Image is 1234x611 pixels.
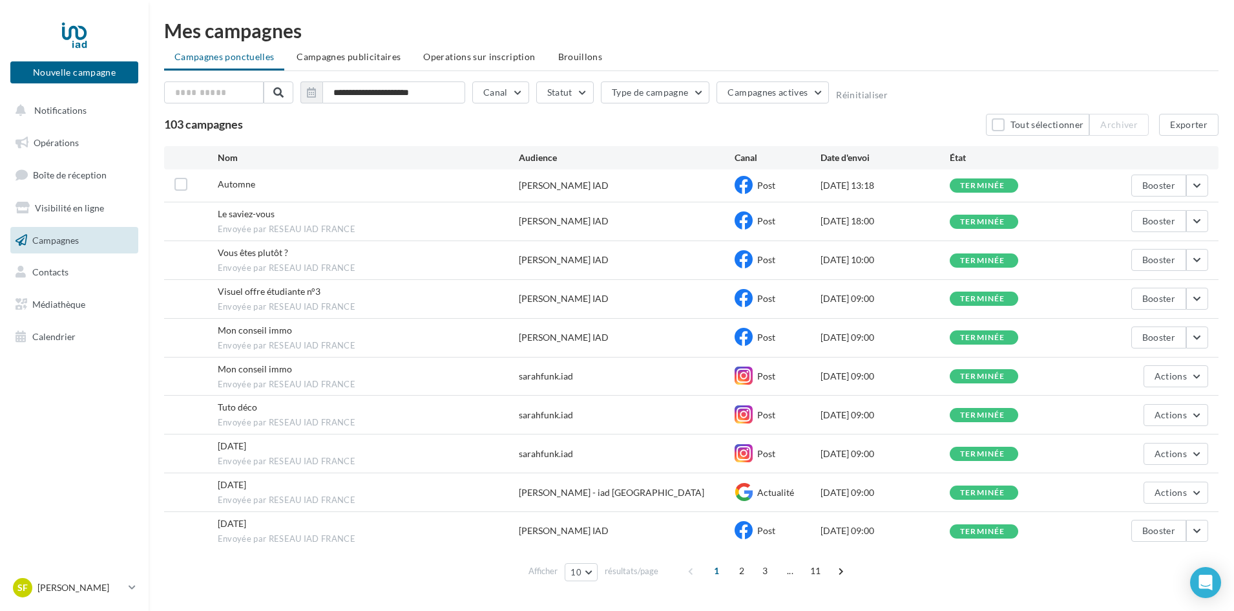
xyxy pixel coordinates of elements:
p: [PERSON_NAME] [37,581,123,594]
span: Actions [1155,370,1187,381]
span: Campagnes [32,234,79,245]
span: Visibilité en ligne [35,202,104,213]
span: Médiathèque [32,299,85,310]
button: Nouvelle campagne [10,61,138,83]
span: Operations sur inscription [423,51,535,62]
span: Vous êtes plutôt ? [218,247,288,258]
span: Post [757,370,775,381]
div: terminée [960,295,1005,303]
div: terminée [960,489,1005,497]
span: SF [17,581,28,594]
span: FÊTE NATIONALE [218,518,246,529]
button: Actions [1144,404,1208,426]
span: Post [757,180,775,191]
div: [PERSON_NAME] IAD [519,331,609,344]
button: Exporter [1159,114,1218,136]
span: Mon conseil immo [218,363,292,374]
div: sarahfunk.iad [519,370,573,383]
div: [PERSON_NAME] IAD [519,215,609,228]
span: 103 campagnes [164,117,243,131]
div: sarahfunk.iad [519,409,573,422]
div: [PERSON_NAME] - iad [GEOGRAPHIC_DATA] [519,486,704,499]
div: terminée [960,372,1005,381]
div: Date d'envoi [821,151,950,164]
span: FÊTE NATIONALE [218,479,246,490]
span: résultats/page [605,565,658,577]
div: terminée [960,528,1005,536]
span: Post [757,525,775,536]
span: Envoyée par RESEAU IAD FRANCE [218,224,519,235]
span: Contacts [32,266,68,277]
div: [DATE] 09:00 [821,331,950,344]
button: Archiver [1089,114,1149,136]
span: Boîte de réception [33,169,107,180]
span: Opérations [34,137,79,148]
button: Booster [1131,249,1186,271]
a: Boîte de réception [8,161,141,189]
span: Post [757,254,775,265]
button: Tout sélectionner [986,114,1089,136]
span: Visuel offre étudiante n°3 [218,286,320,297]
span: Envoyée par RESEAU IAD FRANCE [218,340,519,352]
div: [DATE] 09:00 [821,447,950,460]
button: Notifications [8,97,136,124]
span: Post [757,409,775,420]
span: Envoyée par RESEAU IAD FRANCE [218,263,519,274]
button: Réinitialiser [836,90,888,100]
a: Calendrier [8,323,141,350]
span: Actions [1155,487,1187,498]
span: Post [757,293,775,304]
button: Booster [1131,175,1186,197]
div: [DATE] 09:00 [821,524,950,537]
span: Envoyée par RESEAU IAD FRANCE [218,533,519,545]
div: [DATE] 09:00 [821,486,950,499]
div: [PERSON_NAME] IAD [519,292,609,305]
div: terminée [960,182,1005,190]
span: Notifications [34,105,87,116]
div: [DATE] 18:00 [821,215,950,228]
div: Open Intercom Messenger [1190,567,1221,598]
button: Booster [1131,288,1186,310]
div: Audience [519,151,734,164]
span: 3 [755,561,775,581]
a: Médiathèque [8,291,141,318]
span: Post [757,332,775,343]
div: État [950,151,1079,164]
button: Actions [1144,365,1208,387]
span: ... [780,561,800,581]
span: Actualité [757,487,794,498]
div: [PERSON_NAME] IAD [519,179,609,192]
span: 10 [570,567,581,577]
div: terminée [960,257,1005,265]
span: 2 [731,561,752,581]
a: SF [PERSON_NAME] [10,575,138,600]
span: Envoyée par RESEAU IAD FRANCE [218,495,519,506]
div: [DATE] 10:00 [821,253,950,266]
div: terminée [960,411,1005,420]
span: Envoyée par RESEAU IAD FRANCE [218,417,519,429]
a: Opérations [8,129,141,156]
div: [PERSON_NAME] IAD [519,253,609,266]
button: Statut [536,81,594,103]
span: Brouillons [558,51,603,62]
div: terminée [960,218,1005,226]
div: [DATE] 09:00 [821,292,950,305]
span: Calendrier [32,331,76,342]
span: Campagnes actives [727,87,808,98]
span: Afficher [528,565,558,577]
a: Contacts [8,259,141,286]
button: 10 [565,563,598,581]
span: Actions [1155,448,1187,459]
div: Mes campagnes [164,21,1218,40]
button: Type de campagne [601,81,710,103]
button: Booster [1131,210,1186,232]
span: Envoyée par RESEAU IAD FRANCE [218,456,519,467]
div: terminée [960,334,1005,342]
button: Booster [1131,520,1186,542]
button: Campagnes actives [716,81,829,103]
div: sarahfunk.iad [519,447,573,460]
span: Actions [1155,409,1187,420]
span: 11 [805,561,826,581]
div: Nom [218,151,519,164]
button: Booster [1131,327,1186,348]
